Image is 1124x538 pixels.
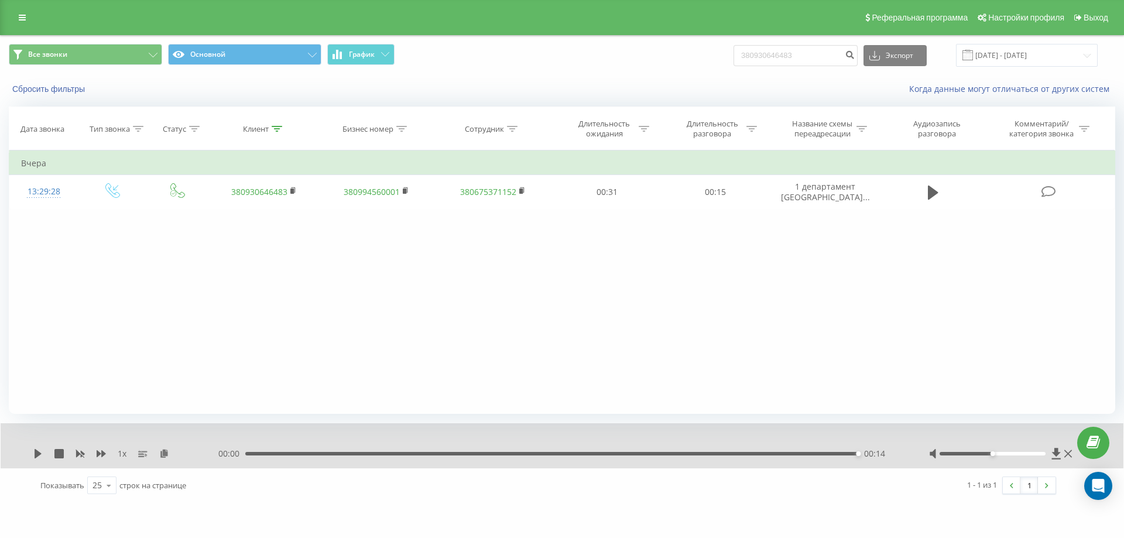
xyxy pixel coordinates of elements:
a: 1 [1020,477,1038,494]
span: График [349,50,375,59]
a: 380675371152 [460,186,516,197]
td: 00:31 [553,175,661,209]
div: Статус [163,124,186,134]
td: 00:15 [661,175,769,209]
span: строк на странице [119,480,186,491]
span: 1 x [118,448,126,460]
input: Поиск по номеру [734,45,858,66]
a: 380930646483 [231,186,287,197]
div: Дата звонка [20,124,64,134]
div: Open Intercom Messenger [1084,472,1112,500]
span: Показывать [40,480,84,491]
span: Реферальная программа [872,13,968,22]
div: Клиент [243,124,269,134]
div: Тип звонка [90,124,130,134]
span: Выход [1084,13,1108,22]
span: 00:14 [864,448,885,460]
div: Длительность разговора [681,119,743,139]
div: Accessibility label [856,451,861,456]
div: 1 - 1 из 1 [967,479,997,491]
div: Сотрудник [465,124,504,134]
span: 00:00 [218,448,245,460]
div: Бизнес номер [342,124,393,134]
span: Настройки профиля [988,13,1064,22]
button: Основной [168,44,321,65]
button: График [327,44,395,65]
button: Сбросить фильтры [9,84,91,94]
div: Аудиозапись разговора [899,119,975,139]
button: Экспорт [863,45,927,66]
span: Все звонки [28,50,67,59]
div: Accessibility label [990,451,995,456]
a: Когда данные могут отличаться от других систем [909,83,1115,94]
span: 1 департамент [GEOGRAPHIC_DATA]... [781,181,870,203]
a: 380994560001 [344,186,400,197]
div: 13:29:28 [21,180,67,203]
div: Длительность ожидания [573,119,636,139]
td: Вчера [9,152,1115,175]
div: Название схемы переадресации [791,119,854,139]
div: Комментарий/категория звонка [1008,119,1076,139]
button: Все звонки [9,44,162,65]
div: 25 [92,479,102,491]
